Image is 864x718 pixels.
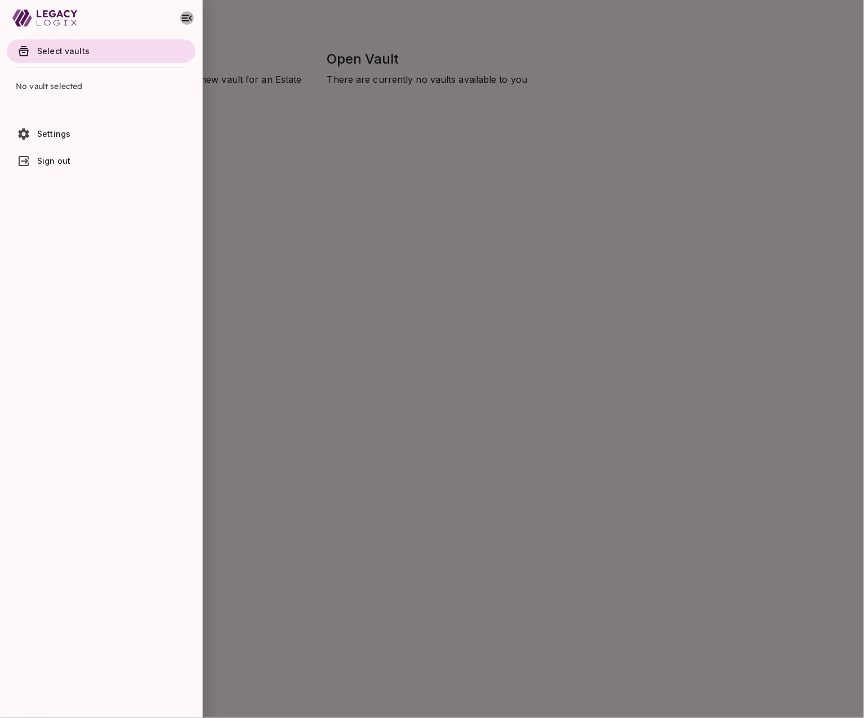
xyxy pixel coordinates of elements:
[37,46,90,56] span: Select vaults
[37,129,70,139] span: Settings
[37,156,70,166] span: Sign out
[7,149,195,173] a: Sign out
[7,39,195,63] a: Select vaults
[16,73,186,100] span: No vault selected
[7,122,195,146] a: Settings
